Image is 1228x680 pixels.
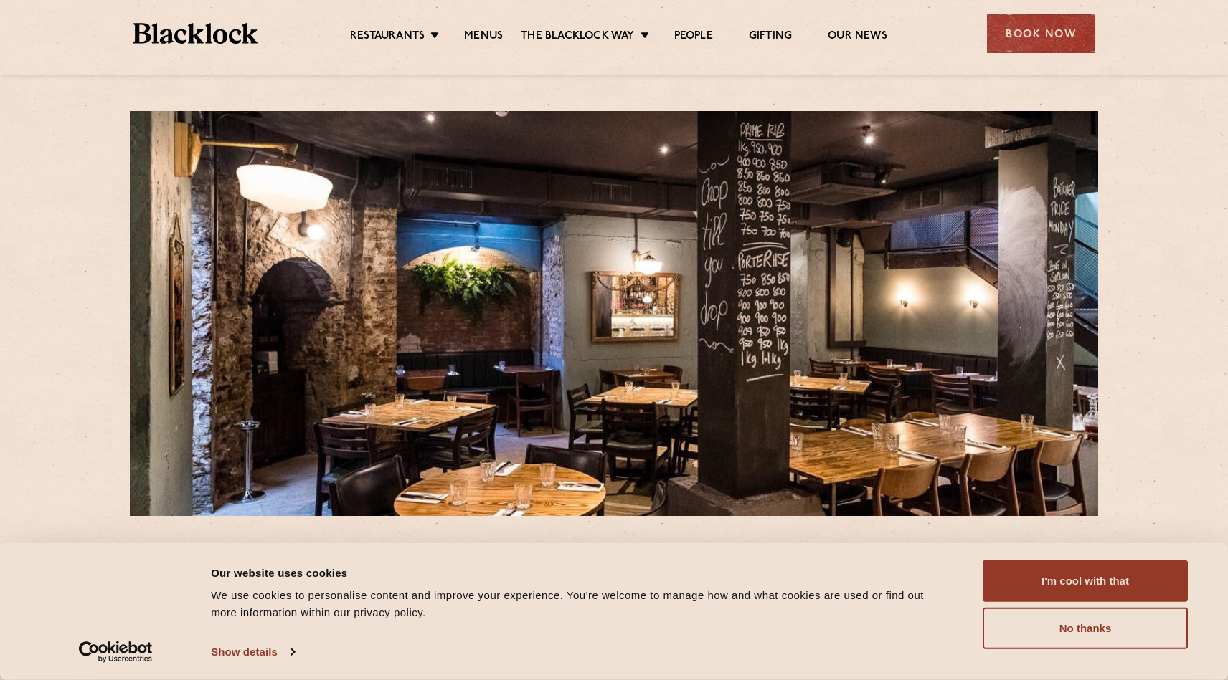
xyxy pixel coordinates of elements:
[828,29,887,45] a: Our News
[987,14,1095,53] div: Book Now
[211,587,950,621] div: We use cookies to personalise content and improve your experience. You're welcome to manage how a...
[674,29,713,45] a: People
[464,29,503,45] a: Menus
[53,641,179,663] a: Usercentrics Cookiebot - opens in a new window
[983,608,1188,649] button: No thanks
[211,564,950,581] div: Our website uses cookies
[749,29,792,45] a: Gifting
[983,560,1188,602] button: I'm cool with that
[133,23,258,44] img: BL_Textured_Logo-footer-cropped.svg
[211,641,294,663] a: Show details
[521,29,634,45] a: The Blacklock Way
[350,29,425,45] a: Restaurants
